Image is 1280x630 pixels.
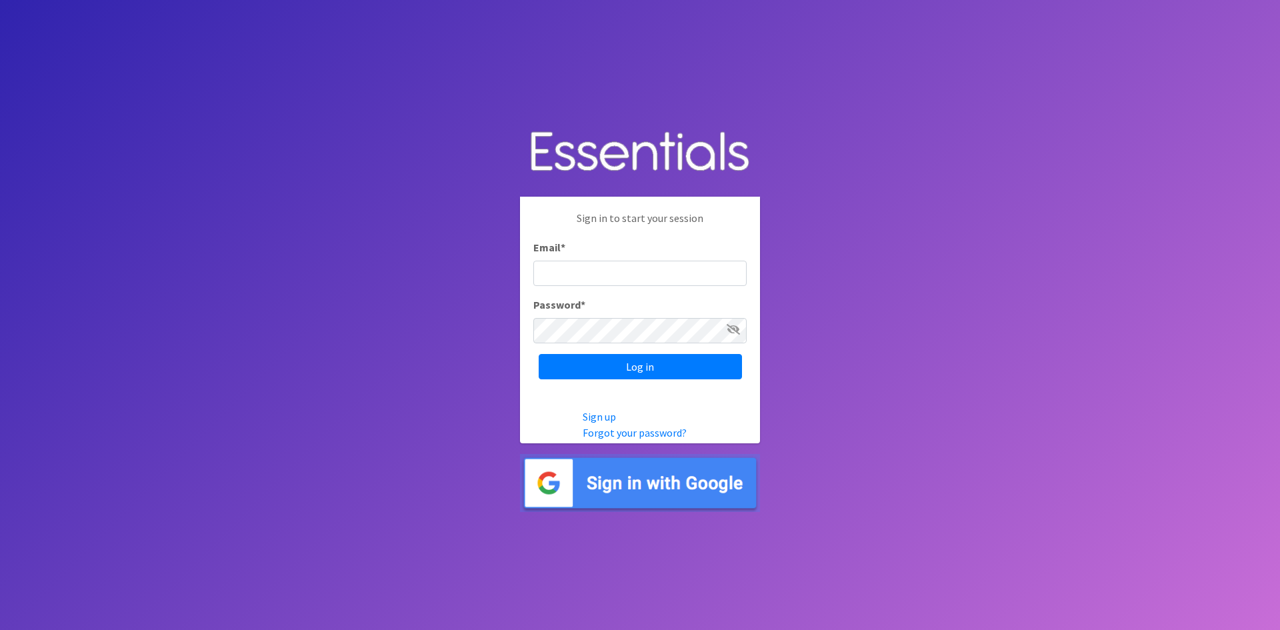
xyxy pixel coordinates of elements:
img: Sign in with Google [520,454,760,512]
img: Human Essentials [520,118,760,187]
abbr: required [561,241,565,254]
label: Email [533,239,565,255]
p: Sign in to start your session [533,210,747,239]
label: Password [533,297,585,313]
a: Forgot your password? [583,426,687,439]
abbr: required [581,298,585,311]
input: Log in [539,354,742,379]
a: Sign up [583,410,616,423]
